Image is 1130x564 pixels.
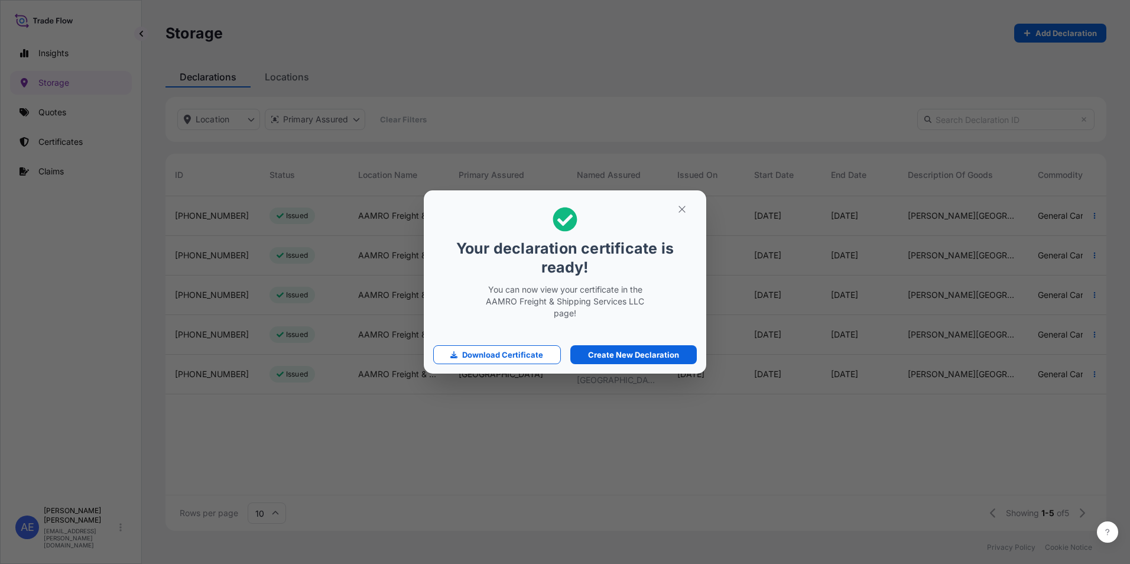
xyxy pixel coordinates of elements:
p: Your declaration certificate is ready! [433,239,697,277]
p: Download Certificate [462,349,543,361]
p: You can now view your certificate in the AAMRO Freight & Shipping Services LLC page! [474,284,656,319]
p: Create New Declaration [588,349,679,361]
a: Download Certificate [433,345,561,364]
a: Create New Declaration [570,345,697,364]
